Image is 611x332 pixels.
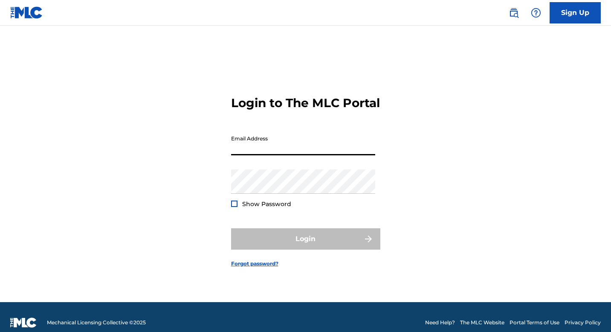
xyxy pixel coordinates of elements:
img: help [531,8,541,18]
span: Mechanical Licensing Collective © 2025 [47,319,146,326]
a: Public Search [505,4,522,21]
a: Privacy Policy [565,319,601,326]
iframe: Chat Widget [568,291,611,332]
a: The MLC Website [460,319,504,326]
img: search [509,8,519,18]
a: Sign Up [550,2,601,23]
img: MLC Logo [10,6,43,19]
img: logo [10,317,37,328]
div: Help [527,4,544,21]
h3: Login to The MLC Portal [231,96,380,111]
a: Portal Terms of Use [510,319,559,326]
span: Show Password [242,200,291,208]
a: Forgot password? [231,260,278,268]
a: Need Help? [425,319,455,326]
